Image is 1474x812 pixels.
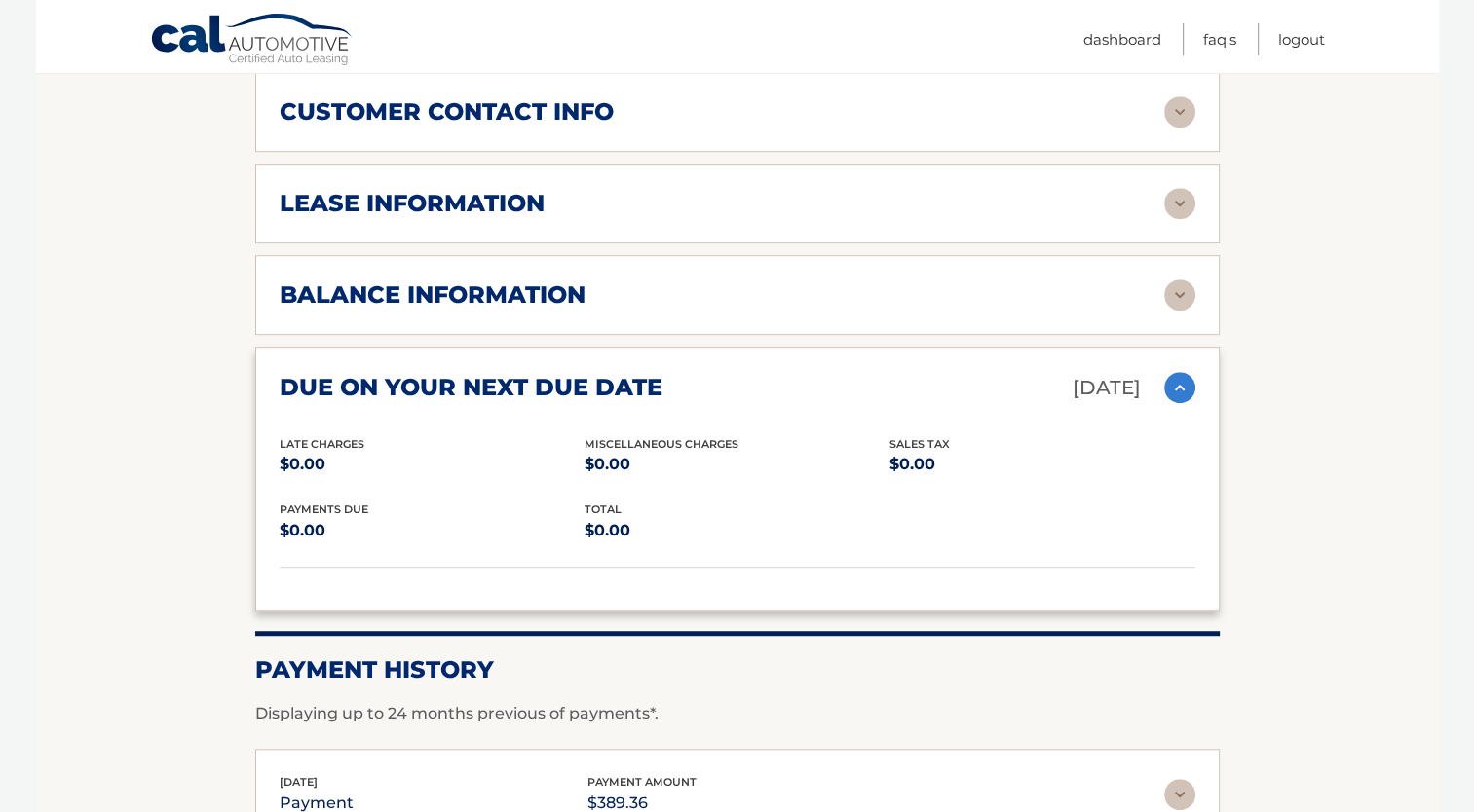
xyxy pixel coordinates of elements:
span: Late Charges [280,437,364,451]
p: Displaying up to 24 months previous of payments*. [255,702,1220,725]
a: Dashboard [1083,23,1161,55]
p: $0.00 [280,517,585,544]
img: accordion-active.svg [1164,372,1195,403]
h2: due on your next due date [280,373,662,402]
img: accordion-rest.svg [1164,779,1195,810]
img: accordion-rest.svg [1164,188,1195,219]
span: payment amount [587,775,697,789]
span: [DATE] [280,775,318,789]
img: accordion-rest.svg [1164,96,1195,128]
h2: lease information [280,189,545,218]
a: Cal Automotive [150,13,355,69]
h2: customer contact info [280,97,614,127]
p: $0.00 [585,451,889,478]
p: [DATE] [1073,371,1141,405]
span: Sales Tax [889,437,950,451]
img: accordion-rest.svg [1164,279,1195,311]
p: $0.00 [889,451,1194,478]
span: Payments Due [280,502,368,516]
span: total [585,502,622,516]
h2: balance information [280,280,586,310]
span: Miscellaneous Charges [585,437,738,451]
p: $0.00 [585,517,889,544]
h2: Payment History [255,655,1220,684]
a: FAQ's [1203,23,1236,55]
p: $0.00 [280,451,585,478]
a: Logout [1278,23,1325,55]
